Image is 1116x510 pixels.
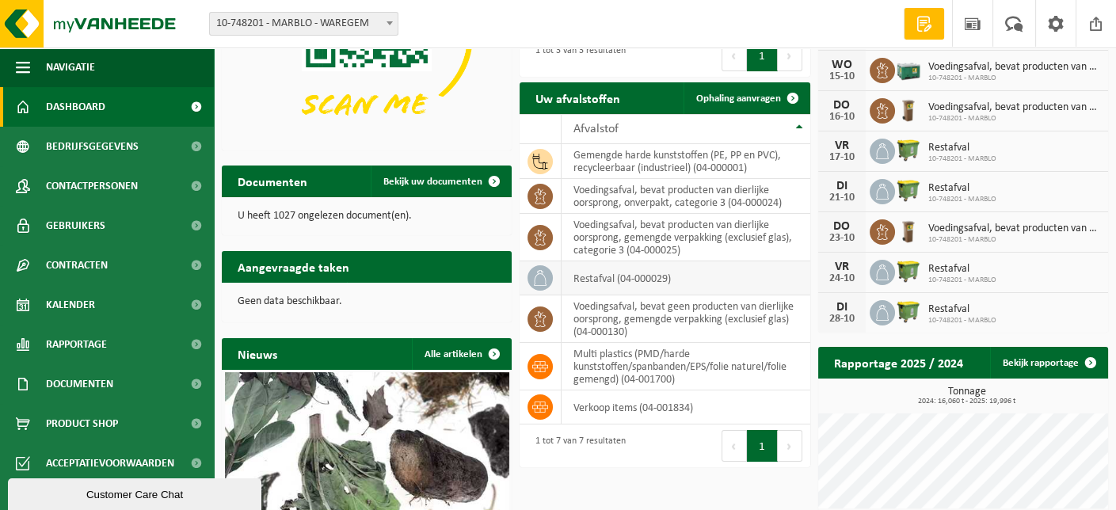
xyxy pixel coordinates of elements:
[46,166,138,206] span: Contactpersonen
[928,316,996,325] span: 10-748201 - MARBLO
[747,40,778,71] button: 1
[895,55,922,82] img: PB-LB-0680-HPE-GN-01
[826,139,858,152] div: VR
[684,82,809,114] a: Ophaling aanvragen
[210,13,398,35] span: 10-748201 - MARBLO - WAREGEM
[928,142,996,154] span: Restafval
[928,182,996,195] span: Restafval
[928,195,996,204] span: 10-748201 - MARBLO
[209,12,398,36] span: 10-748201 - MARBLO - WAREGEM
[826,386,1108,405] h3: Tonnage
[46,285,95,325] span: Kalender
[826,180,858,192] div: DI
[8,475,265,510] iframe: chat widget
[222,166,323,196] h2: Documenten
[46,364,113,404] span: Documenten
[928,74,1100,83] span: 10-748201 - MARBLO
[928,114,1100,124] span: 10-748201 - MARBLO
[238,211,496,222] p: U heeft 1027 ongelezen document(en).
[46,404,118,443] span: Product Shop
[826,301,858,314] div: DI
[46,245,108,285] span: Contracten
[722,40,747,71] button: Previous
[826,398,1108,405] span: 2024: 16,060 t - 2025: 19,996 t
[778,40,802,71] button: Next
[826,71,858,82] div: 15-10
[562,179,809,214] td: voedingsafval, bevat producten van dierlijke oorsprong, onverpakt, categorie 3 (04-000024)
[895,298,922,325] img: WB-1100-HPE-GN-50
[528,38,626,73] div: 1 tot 3 van 3 resultaten
[928,303,996,316] span: Restafval
[895,96,922,123] img: WB-0140-HPE-BN-01
[412,338,510,370] a: Alle artikelen
[928,276,996,285] span: 10-748201 - MARBLO
[928,101,1100,114] span: Voedingsafval, bevat producten van dierlijke oorsprong, onverpakt, categorie 3
[562,390,809,424] td: verkoop items (04-001834)
[826,152,858,163] div: 17-10
[895,136,922,163] img: WB-1100-HPE-GN-50
[928,223,1100,235] span: Voedingsafval, bevat producten van dierlijke oorsprong, onverpakt, categorie 3
[826,273,858,284] div: 24-10
[46,206,105,245] span: Gebruikers
[895,177,922,204] img: WB-1100-HPE-GN-50
[371,166,510,197] a: Bekijk uw documenten
[928,61,1100,74] span: Voedingsafval, bevat producten van dierlijke oorsprong, gemengde verpakking (exc...
[46,127,139,166] span: Bedrijfsgegevens
[990,347,1106,379] a: Bekijk rapportage
[826,233,858,244] div: 23-10
[778,430,802,462] button: Next
[46,48,95,87] span: Navigatie
[895,257,922,284] img: WB-1100-HPE-GN-50
[562,295,809,343] td: voedingsafval, bevat geen producten van dierlijke oorsprong, gemengde verpakking (exclusief glas)...
[895,217,922,244] img: WB-0140-HPE-BN-01
[520,82,636,113] h2: Uw afvalstoffen
[696,93,781,104] span: Ophaling aanvragen
[46,325,107,364] span: Rapportage
[562,261,809,295] td: restafval (04-000029)
[826,314,858,325] div: 28-10
[573,123,619,135] span: Afvalstof
[222,251,365,282] h2: Aangevraagde taken
[826,99,858,112] div: DO
[238,296,496,307] p: Geen data beschikbaar.
[826,192,858,204] div: 21-10
[562,343,809,390] td: multi plastics (PMD/harde kunststoffen/spanbanden/EPS/folie naturel/folie gemengd) (04-001700)
[826,261,858,273] div: VR
[826,59,858,71] div: WO
[826,220,858,233] div: DO
[46,443,174,483] span: Acceptatievoorwaarden
[528,428,626,463] div: 1 tot 7 van 7 resultaten
[383,177,482,187] span: Bekijk uw documenten
[747,430,778,462] button: 1
[562,214,809,261] td: voedingsafval, bevat producten van dierlijke oorsprong, gemengde verpakking (exclusief glas), cat...
[826,112,858,123] div: 16-10
[562,144,809,179] td: gemengde harde kunststoffen (PE, PP en PVC), recycleerbaar (industrieel) (04-000001)
[928,263,996,276] span: Restafval
[222,338,293,369] h2: Nieuws
[46,87,105,127] span: Dashboard
[928,235,1100,245] span: 10-748201 - MARBLO
[818,347,979,378] h2: Rapportage 2025 / 2024
[722,430,747,462] button: Previous
[928,154,996,164] span: 10-748201 - MARBLO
